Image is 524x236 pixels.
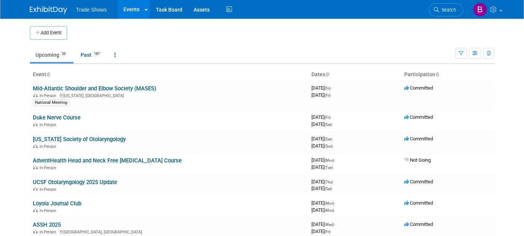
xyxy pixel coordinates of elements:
div: National Meeting [33,99,69,106]
span: [DATE] [311,157,336,163]
span: - [335,200,336,206]
a: Sort by Start Date [325,71,329,77]
span: In-Person [40,144,59,149]
span: (Mon) [324,158,334,162]
a: Sort by Event Name [46,71,50,77]
a: [US_STATE] Society of Otolaryngology [33,136,126,143]
span: (Tue) [324,165,333,170]
span: (Fri) [324,93,330,97]
img: ExhibitDay [30,6,67,14]
span: (Sun) [324,144,333,148]
span: In-Person [40,208,59,213]
th: Dates [308,68,401,81]
span: [DATE] [311,164,333,170]
th: Participation [401,68,494,81]
img: In-Person Event [33,208,38,212]
span: [DATE] [311,207,334,213]
span: (Wed) [324,223,334,227]
span: (Sat) [324,122,332,127]
span: 187 [92,51,102,57]
span: In-Person [40,122,59,127]
span: Search [439,7,456,13]
a: Mid-Atlantic Shoulder and Elbow Society (MASES) [33,85,156,92]
div: [GEOGRAPHIC_DATA], [GEOGRAPHIC_DATA] [33,229,305,235]
img: In-Person Event [33,93,38,97]
span: - [335,221,336,227]
th: Event [30,68,308,81]
span: (Sat) [324,137,332,141]
span: Trade Shows [76,7,107,13]
span: (Fri) [324,115,330,119]
span: (Mon) [324,208,334,212]
span: [DATE] [311,92,330,98]
span: Committed [404,136,433,142]
span: Not Going [404,157,431,163]
span: [DATE] [311,143,333,149]
span: Committed [404,114,433,120]
span: Committed [404,85,433,91]
img: Becca Rensi [473,3,487,17]
span: 20 [60,51,68,57]
button: Add Event [30,26,67,40]
span: [DATE] [311,221,336,227]
span: [DATE] [311,200,336,206]
a: Duke Nerve Course [33,114,81,121]
a: ASSH 2025 [33,221,61,228]
span: [DATE] [311,229,330,234]
span: Committed [404,200,433,206]
img: In-Person Event [33,230,38,233]
span: In-Person [40,93,59,98]
a: Past187 [75,48,107,62]
span: In-Person [40,230,59,235]
a: Search [429,3,463,16]
span: - [333,136,334,142]
span: In-Person [40,165,59,170]
span: [DATE] [311,186,332,191]
img: In-Person Event [33,144,38,148]
span: (Fri) [324,86,330,90]
div: [US_STATE], [GEOGRAPHIC_DATA] [33,92,305,98]
span: (Thu) [324,180,333,184]
a: AdventHealth Head and Neck Free [MEDICAL_DATA] Course [33,157,182,164]
span: In-Person [40,187,59,192]
span: (Sat) [324,187,332,191]
img: In-Person Event [33,122,38,126]
span: [DATE] [311,136,334,142]
a: UCSF Otolaryngology 2025 Update [33,179,117,186]
span: Committed [404,179,433,184]
span: [DATE] [311,85,333,91]
span: [DATE] [311,114,333,120]
a: Sort by Participation Type [435,71,439,77]
span: - [334,179,335,184]
span: - [332,114,333,120]
span: Committed [404,221,433,227]
span: (Mon) [324,201,334,205]
span: (Fri) [324,230,330,234]
a: Upcoming20 [30,48,73,62]
span: - [335,157,336,163]
img: In-Person Event [33,187,38,191]
span: [DATE] [311,121,332,127]
span: [DATE] [311,179,335,184]
img: In-Person Event [33,165,38,169]
a: Loyola Journal Club [33,200,81,207]
span: - [332,85,333,91]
